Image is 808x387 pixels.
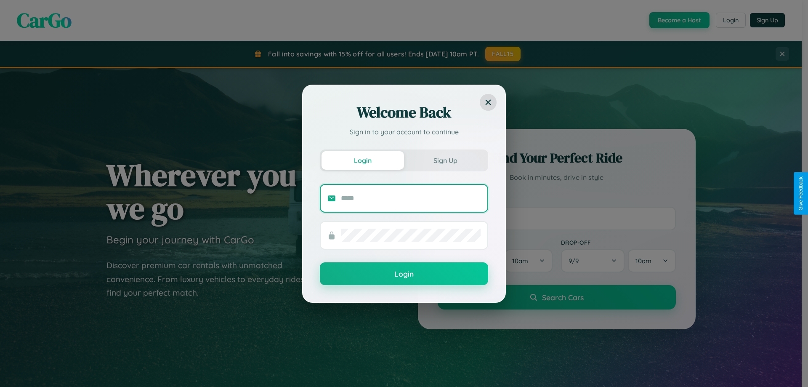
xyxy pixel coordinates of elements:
[320,127,488,137] p: Sign in to your account to continue
[320,262,488,285] button: Login
[798,176,804,211] div: Give Feedback
[320,102,488,123] h2: Welcome Back
[404,151,486,170] button: Sign Up
[322,151,404,170] button: Login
